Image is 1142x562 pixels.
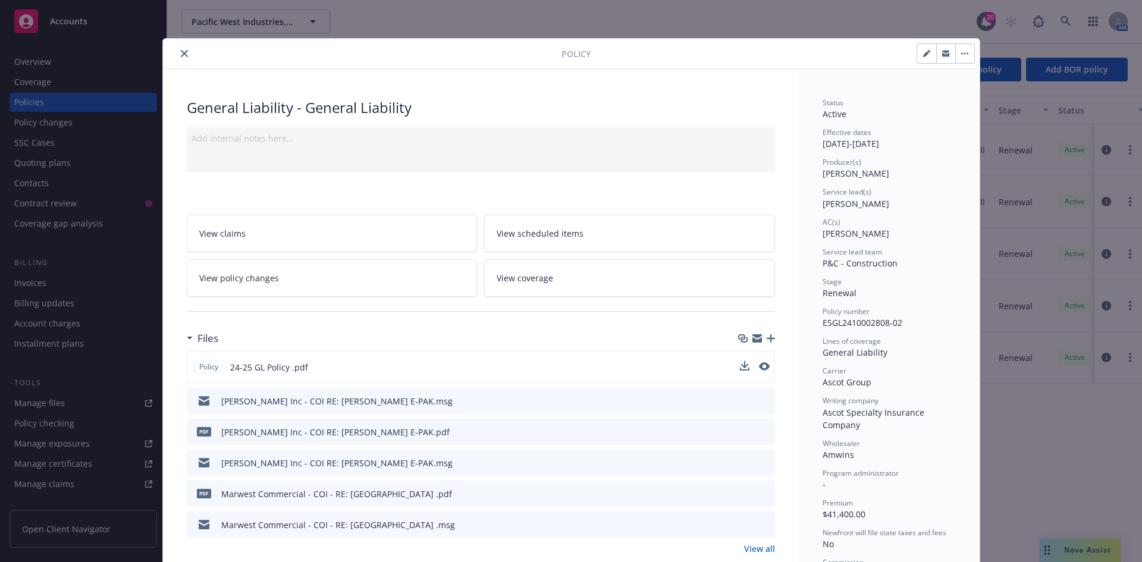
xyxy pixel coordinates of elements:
[187,98,775,118] div: General Liability - General Liability
[823,438,860,448] span: Wholesaler
[823,376,871,388] span: Ascot Group
[823,198,889,209] span: [PERSON_NAME]
[823,108,846,120] span: Active
[484,259,775,297] a: View coverage
[741,426,750,438] button: download file
[187,259,478,297] a: View policy changes
[823,127,871,137] span: Effective dates
[823,366,846,376] span: Carrier
[823,468,899,478] span: Program administrator
[823,217,840,227] span: AC(s)
[197,489,211,498] span: pdf
[823,187,871,197] span: Service lead(s)
[221,457,453,469] div: [PERSON_NAME] Inc - COI RE: [PERSON_NAME] E-PAK.msg
[823,157,861,167] span: Producer(s)
[760,395,770,407] button: preview file
[497,272,553,284] span: View coverage
[759,362,770,371] button: preview file
[823,407,927,431] span: Ascot Specialty Insurance Company
[740,361,749,371] button: download file
[823,168,889,179] span: [PERSON_NAME]
[197,331,218,346] h3: Files
[823,98,843,108] span: Status
[823,317,902,328] span: ESGL2410002808-02
[741,395,750,407] button: download file
[740,361,749,373] button: download file
[197,362,221,372] span: Policy
[221,519,455,531] div: Marwest Commercial - COI - RE: [GEOGRAPHIC_DATA] .msg
[741,457,750,469] button: download file
[760,519,770,531] button: preview file
[823,395,879,406] span: Writing company
[759,361,770,373] button: preview file
[497,227,583,240] span: View scheduled items
[221,395,453,407] div: [PERSON_NAME] Inc - COI RE: [PERSON_NAME] E-PAK.msg
[823,449,854,460] span: Amwins
[192,132,770,145] div: Add internal notes here...
[230,361,308,373] span: 24-25 GL Policy .pdf
[823,228,889,239] span: [PERSON_NAME]
[823,528,946,538] span: Newfront will file state taxes and fees
[741,488,750,500] button: download file
[221,488,452,500] div: Marwest Commercial - COI - RE: [GEOGRAPHIC_DATA] .pdf
[823,346,956,359] div: General Liability
[221,426,450,438] div: [PERSON_NAME] Inc - COI RE: [PERSON_NAME] E-PAK.pdf
[199,227,246,240] span: View claims
[823,258,898,269] span: P&C - Construction
[823,479,826,490] span: -
[823,508,865,520] span: $41,400.00
[561,48,591,60] span: Policy
[823,538,834,550] span: No
[484,215,775,252] a: View scheduled items
[823,277,842,287] span: Stage
[823,127,956,150] div: [DATE] - [DATE]
[187,331,218,346] div: Files
[744,542,775,555] a: View all
[760,426,770,438] button: preview file
[823,336,881,346] span: Lines of coverage
[741,519,750,531] button: download file
[197,427,211,436] span: pdf
[177,46,192,61] button: close
[823,287,857,299] span: Renewal
[823,306,870,316] span: Policy number
[199,272,279,284] span: View policy changes
[760,457,770,469] button: preview file
[823,247,882,257] span: Service lead team
[760,488,770,500] button: preview file
[823,498,853,508] span: Premium
[187,215,478,252] a: View claims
